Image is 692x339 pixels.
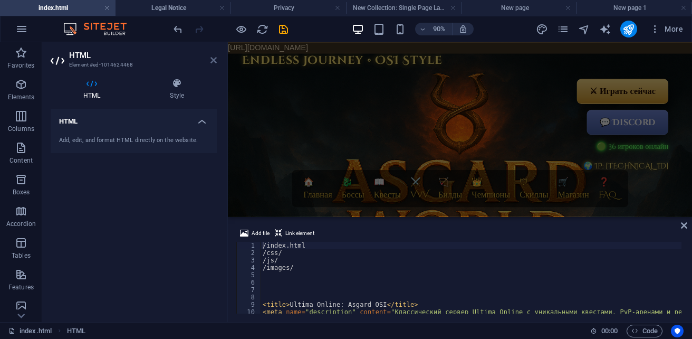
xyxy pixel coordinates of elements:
div: 6 [237,279,262,286]
i: AI Writer [599,23,611,35]
p: Content [9,156,33,165]
h4: HTML [51,78,137,100]
h6: 90% [431,23,448,35]
p: Elements [8,93,35,101]
span: Link element [285,227,314,240]
div: 3 [237,257,262,264]
h6: Session time [590,325,618,337]
a: Click to cancel selection. Double-click to open Pages [8,325,52,337]
i: On resize automatically adjust zoom level to fit chosen device. [458,24,468,34]
span: Click to select. Double-click to edit [67,325,85,337]
h4: HTML [51,109,217,128]
div: 5 [237,271,262,279]
h4: New page [462,2,577,14]
i: Publish [622,23,635,35]
i: Pages (Ctrl+Alt+S) [557,23,569,35]
nav: breadcrumb [67,325,85,337]
button: save [277,23,290,35]
button: pages [557,23,570,35]
span: More [650,24,683,34]
p: Tables [12,251,31,260]
div: 1 [237,242,262,249]
p: Features [8,283,34,291]
h4: Privacy [230,2,346,14]
p: Boxes [13,188,30,196]
button: Link element [273,227,316,240]
h4: New Collection: Single Page Layout [346,2,462,14]
div: 2 [237,249,262,257]
button: 90% [415,23,453,35]
div: 4 [237,264,262,271]
p: Favorites [7,61,34,70]
i: Navigator [578,23,590,35]
i: Undo: Delete elements (Ctrl+Z) [172,23,184,35]
i: Save (Ctrl+S) [277,23,290,35]
span: Code [631,325,658,337]
button: publish [620,21,637,37]
button: undo [171,23,184,35]
i: Reload page [256,23,268,35]
p: Columns [8,125,34,133]
button: More [646,21,687,37]
span: 00 00 [601,325,618,337]
i: Design (Ctrl+Alt+Y) [536,23,548,35]
h4: Legal Notice [116,2,231,14]
h4: Style [137,78,217,100]
div: 7 [237,286,262,294]
button: navigator [578,23,591,35]
button: Usercentrics [671,325,684,337]
div: Add, edit, and format HTML directly on the website. [59,136,208,145]
button: Add file [238,227,271,240]
img: Editor Logo [61,23,140,35]
span: Add file [252,227,270,240]
h2: HTML [69,51,217,60]
button: Code [627,325,662,337]
button: Click here to leave preview mode and continue editing [235,23,247,35]
button: text_generator [599,23,612,35]
span: : [609,327,610,335]
button: reload [256,23,268,35]
div: 9 [237,301,262,308]
div: 8 [237,294,262,301]
button: design [536,23,549,35]
h4: New page 1 [576,2,692,14]
div: 10 [237,308,262,316]
p: Accordion [6,220,36,228]
h3: Element #ed-1014624468 [69,60,196,70]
